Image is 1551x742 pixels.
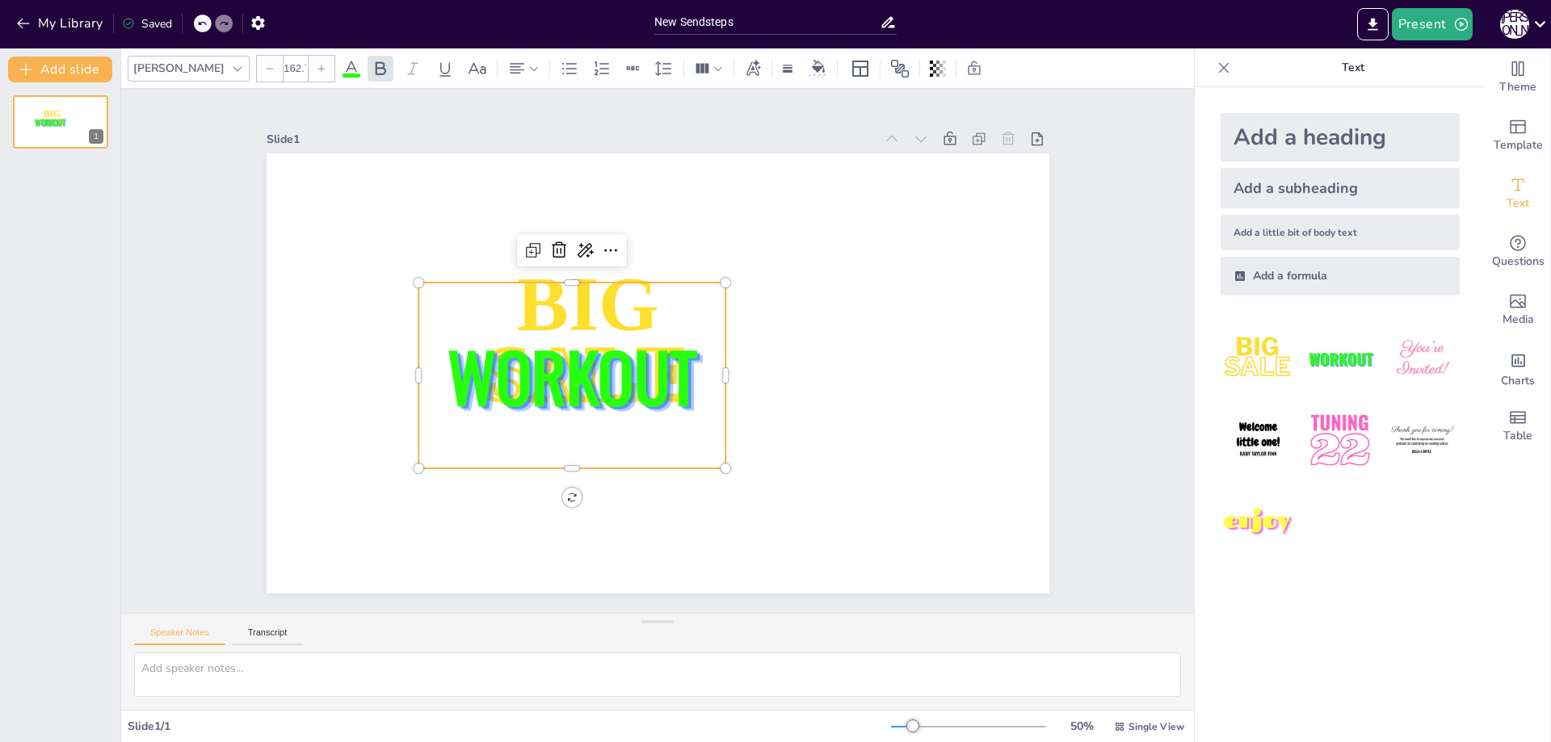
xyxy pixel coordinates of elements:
[1357,8,1389,40] button: Export to PowerPoint
[1221,403,1296,478] img: 4.jpeg
[130,57,228,79] div: [PERSON_NAME]
[1503,427,1532,445] span: Table
[1129,720,1184,733] span: Single View
[779,56,797,82] div: Border settings
[134,627,225,645] button: Speaker Notes
[232,627,304,645] button: Transcript
[890,59,910,78] span: Position
[1500,10,1529,39] div: Д [PERSON_NAME]
[654,10,880,34] input: Insert title
[1500,8,1529,40] button: Д [PERSON_NAME]
[847,56,873,82] div: Layout
[1221,485,1296,560] img: 7.jpeg
[128,719,891,734] div: Slide 1 / 1
[1221,113,1460,161] div: Add a heading
[1302,403,1377,478] img: 5.jpeg
[1392,8,1473,40] button: Present
[1501,372,1535,390] span: Charts
[1486,281,1550,339] div: Add images, graphics, shapes or video
[1237,48,1469,87] p: Text
[44,108,61,119] span: BIG
[516,261,658,346] span: BIG
[1507,195,1529,212] span: Text
[691,56,727,82] div: Column Count
[35,116,65,128] span: WORKOUT
[806,60,830,77] div: Background color
[1302,321,1377,396] img: 2.jpeg
[1486,107,1550,165] div: Add ready made slides
[1385,403,1460,478] img: 6.jpeg
[1062,719,1101,734] div: 50 %
[1221,257,1460,296] div: Add a formula
[1492,253,1545,270] span: Questions
[1221,168,1460,208] div: Add a subheading
[1503,311,1534,329] span: Media
[1494,136,1543,154] span: Template
[13,95,108,149] div: 1
[1486,397,1550,455] div: Add a table
[12,10,110,36] button: My Library
[1221,215,1460,250] div: Add a little bit of body text
[1221,321,1296,396] img: 1.jpeg
[1486,165,1550,223] div: Add text boxes
[1486,339,1550,397] div: Add charts and graphs
[741,56,765,82] div: Text effects
[8,57,112,82] button: Add slide
[447,326,696,425] span: WORKOUT
[1385,321,1460,396] img: 3.jpeg
[1499,78,1536,96] span: Theme
[89,129,103,144] div: 1
[267,132,875,147] div: Slide 1
[1486,223,1550,281] div: Get real-time input from your audience
[122,16,172,31] div: Saved
[1486,48,1550,107] div: Change the overall theme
